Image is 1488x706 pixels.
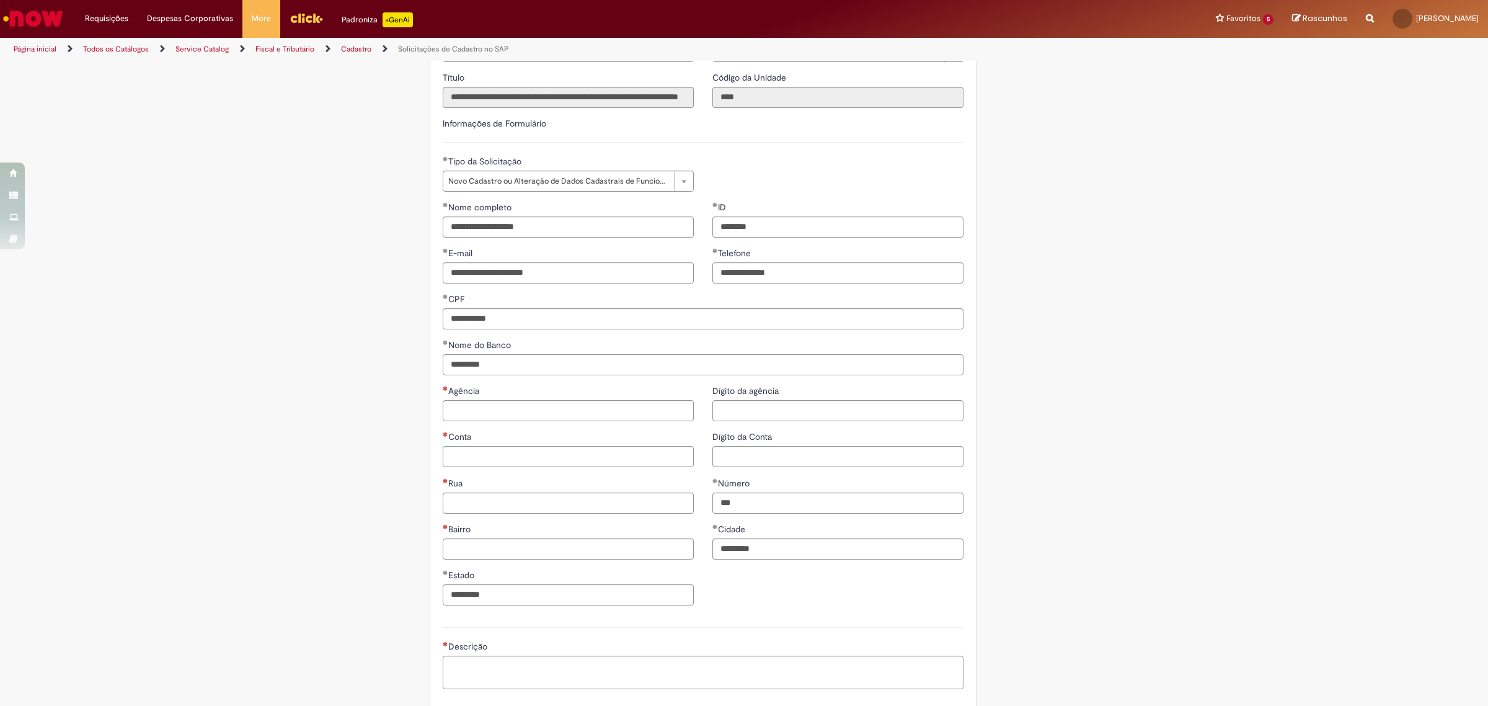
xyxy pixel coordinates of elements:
[1263,14,1273,25] span: 5
[1303,12,1347,24] span: Rascunhos
[712,202,718,207] span: Obrigatório Preenchido
[443,354,963,375] input: Nome do Banco
[712,262,963,284] input: Telefone
[443,656,963,690] textarea: Descrição
[448,385,482,396] span: Agência
[448,641,490,652] span: Descrição
[443,71,467,84] label: Somente leitura - Título
[443,294,448,299] span: Obrigatório Preenchido
[443,641,448,646] span: Necessários
[14,44,56,54] a: Página inicial
[443,538,694,560] input: Bairro
[85,12,128,25] span: Requisições
[712,385,781,396] span: Dígito da agência
[712,524,718,529] span: Obrigatório Preenchido
[712,71,789,84] label: Somente leitura - Código da Unidade
[448,431,474,442] span: Conta
[443,202,448,207] span: Obrigatório Preenchido
[712,400,963,421] input: Dígito da agência
[443,72,467,83] span: Somente leitura - Título
[443,87,694,108] input: Título
[443,584,694,605] input: Estado
[383,12,413,27] p: +GenAi
[443,478,448,483] span: Necessários
[443,524,448,529] span: Necessários
[712,446,963,467] input: Dígito da Conta
[252,12,271,25] span: More
[175,44,229,54] a: Service Catalog
[443,118,546,129] label: Informações de Formulário
[290,9,323,27] img: click_logo_yellow_360x200.png
[443,386,448,391] span: Necessários
[443,308,963,329] input: CPF
[1292,13,1347,25] a: Rascunhos
[83,44,149,54] a: Todos os Catálogos
[443,262,694,284] input: E-mail
[712,478,718,483] span: Obrigatório Preenchido
[448,570,477,581] span: Estado
[443,493,694,514] input: Rua
[718,478,752,489] span: Número
[443,217,694,238] input: Nome completo
[448,171,668,191] span: Novo Cadastro ou Alteração de Dados Cadastrais de Funcionário
[712,538,963,560] input: Cidade
[712,87,963,108] input: Código da Unidade
[443,156,448,161] span: Obrigatório Preenchido
[1226,12,1260,25] span: Favoritos
[448,478,465,489] span: Rua
[448,339,513,351] span: Nome do Banco
[398,44,508,54] a: Solicitações de Cadastro no SAP
[712,217,963,238] input: ID
[448,202,514,213] span: Nome completo
[342,12,413,27] div: Padroniza
[448,293,467,305] span: CPF
[448,156,524,167] span: Tipo da Solicitação
[718,202,728,213] span: ID
[443,446,694,467] input: Conta
[448,524,473,535] span: Bairro
[9,38,983,61] ul: Trilhas de página
[712,248,718,253] span: Obrigatório Preenchido
[443,570,448,575] span: Obrigatório Preenchido
[341,44,371,54] a: Cadastro
[443,400,694,421] input: Agência
[147,12,233,25] span: Despesas Corporativas
[718,524,748,535] span: Cidade
[1416,13,1479,24] span: [PERSON_NAME]
[443,432,448,437] span: Necessários
[443,340,448,345] span: Obrigatório Preenchido
[712,72,789,83] span: Somente leitura - Código da Unidade
[1,6,65,31] img: ServiceNow
[718,248,753,259] span: Telefone
[255,44,314,54] a: Fiscal e Tributário
[712,493,963,514] input: Número
[712,431,774,442] span: Dígito da Conta
[448,248,475,259] span: E-mail
[443,248,448,253] span: Obrigatório Preenchido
